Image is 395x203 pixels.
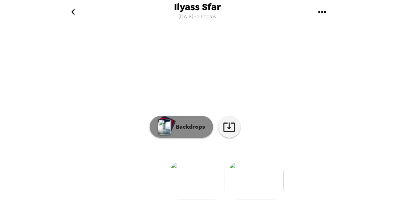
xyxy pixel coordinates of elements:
span: Ilyass Sfar [174,2,221,12]
span: [DATE] • 2 Photos [179,12,216,22]
p: Backdrops [172,123,205,131]
img: gallery [170,162,225,199]
button: Backdrops [150,116,213,138]
img: gallery [229,162,284,199]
